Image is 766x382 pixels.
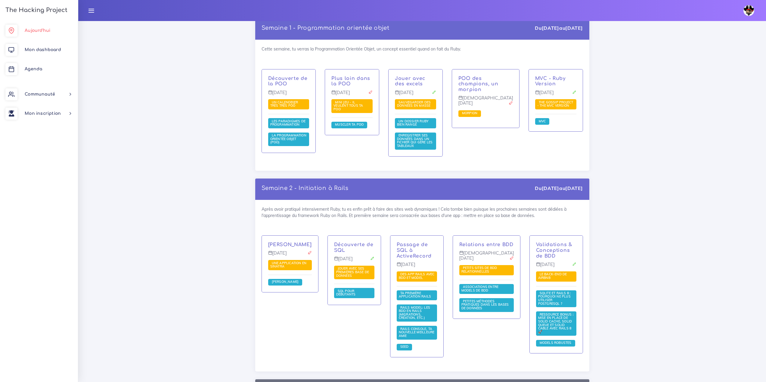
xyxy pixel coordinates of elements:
p: [DATE] [334,256,374,266]
a: Découverte de la POO [268,76,308,87]
span: Mini jeu - il veulent tous ta POO [333,100,363,111]
a: Rails Model: les BDD en Rails (migrations, création, etc.) [399,305,430,320]
span: Mon dashboard [25,47,61,52]
span: Le Back-end de Airbnb [538,272,567,280]
p: [DATE] [268,251,312,260]
p: [DATE] [397,262,437,272]
p: Validations & Conceptions de BDD [536,242,576,259]
a: Les paradigmes de programmation [270,119,306,127]
a: Jouer avec ses premières base de données [336,267,369,278]
div: Du au [535,185,583,192]
p: [DATE] [536,262,576,272]
a: La Programmation Orientée Objet (POO) [270,133,306,145]
span: Mon inscription [25,111,61,116]
span: Petites méthodes pratiques dans les bases de données [461,299,509,310]
img: avatar [743,5,754,16]
a: Jouer avec des excels [395,76,425,87]
span: Petits sites de BDD relationnelles [461,266,497,274]
a: Morpion [461,111,479,115]
a: SQL pour débutants [336,289,357,297]
span: SQLite et Rails 8 : Pourquoi ne plus utiliser PostgreSQL ? [538,291,571,306]
strong: [DATE] [565,25,583,31]
span: Aujourd'hui [25,28,50,33]
a: Rails Console, ta nouvelle meilleure amie [399,327,435,338]
a: Semaine 1 - Programmation orientée objet [262,25,389,31]
a: Mini jeu - il veulent tous ta POO [333,100,363,112]
a: Muscler ta POO [333,123,365,127]
div: Après avoir pratiqué intensivement Ruby, tu es enfin prêt à faire des sites web dynamiques ! Cela... [255,200,589,371]
p: [DATE] [331,90,373,100]
p: Relations entre BDD [459,242,514,248]
span: Muscler ta POO [333,122,365,127]
strong: [DATE] [542,185,559,191]
a: Plus loin dans la POO [331,76,370,87]
a: POO des champions, un morpion [458,76,498,93]
a: Ta première application Rails [399,291,433,299]
a: Semaine 2 - Initiation à Rails [262,185,349,191]
a: Un calendrier très très PÔÔ [270,100,298,108]
a: Des app Rails avec BDD et Model [399,272,435,280]
strong: [DATE] [565,185,583,191]
a: [PERSON_NAME] [268,242,312,247]
a: Passage de SQL à ActiveRecord [397,242,432,259]
a: Découverte de SQL [334,242,374,253]
a: Sauvegarder des données en masse [397,100,432,108]
span: Ressource Bonus : Mise en place de Solid Cache, Solid Queue et Solid Cable avec Rails 8 🚀 [538,312,574,334]
h3: The Hacking Project [4,7,67,14]
a: Enregistrer ses données dans un fichier qui gère les tableaux [397,133,433,148]
a: [PERSON_NAME] [270,280,300,284]
a: The Gossip Project - The MVC version [537,100,573,108]
a: Seed [399,345,410,349]
strong: [DATE] [542,25,559,31]
span: Agenda [25,67,42,71]
span: Communauté [25,92,55,96]
span: Ta première application Rails [399,291,433,299]
a: MVC - Ruby Version [535,76,566,87]
div: Du au [535,25,583,32]
p: [DEMOGRAPHIC_DATA][DATE] [458,96,513,110]
a: Un dossier Ruby bien rangé [397,119,428,127]
p: [DATE] [535,90,576,100]
span: Models robustes [538,341,573,345]
span: Morpion [461,111,479,115]
span: La Programmation Orientée Objet (POO) [270,133,306,144]
div: Cette semaine, tu verras la Programmation Orientée Objet, un concept essentiel quand on fait du R... [255,40,589,171]
a: MVC [537,119,547,123]
p: [DATE] [395,90,436,100]
span: Enregistrer ses données dans un fichier qui gère les tableaux [397,133,433,148]
p: [DEMOGRAPHIC_DATA][DATE] [459,251,514,265]
span: Associations entre models de BDD [461,285,499,292]
a: Une application en Sinatra [270,261,307,269]
p: [DATE] [268,90,309,100]
span: Des app Rails avec BDD et Model [399,272,435,280]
